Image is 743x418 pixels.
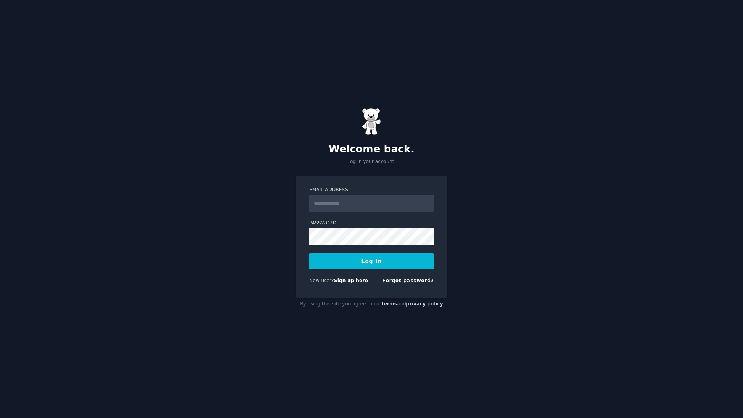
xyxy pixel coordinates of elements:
[296,298,447,310] div: By using this site you agree to our and
[382,278,434,283] a: Forgot password?
[309,187,434,194] label: Email Address
[406,301,443,307] a: privacy policy
[382,301,397,307] a: terms
[309,278,334,283] span: New user?
[362,108,381,135] img: Gummy Bear
[296,143,447,156] h2: Welcome back.
[334,278,368,283] a: Sign up here
[309,253,434,269] button: Log In
[296,158,447,165] p: Log in your account.
[309,220,434,227] label: Password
